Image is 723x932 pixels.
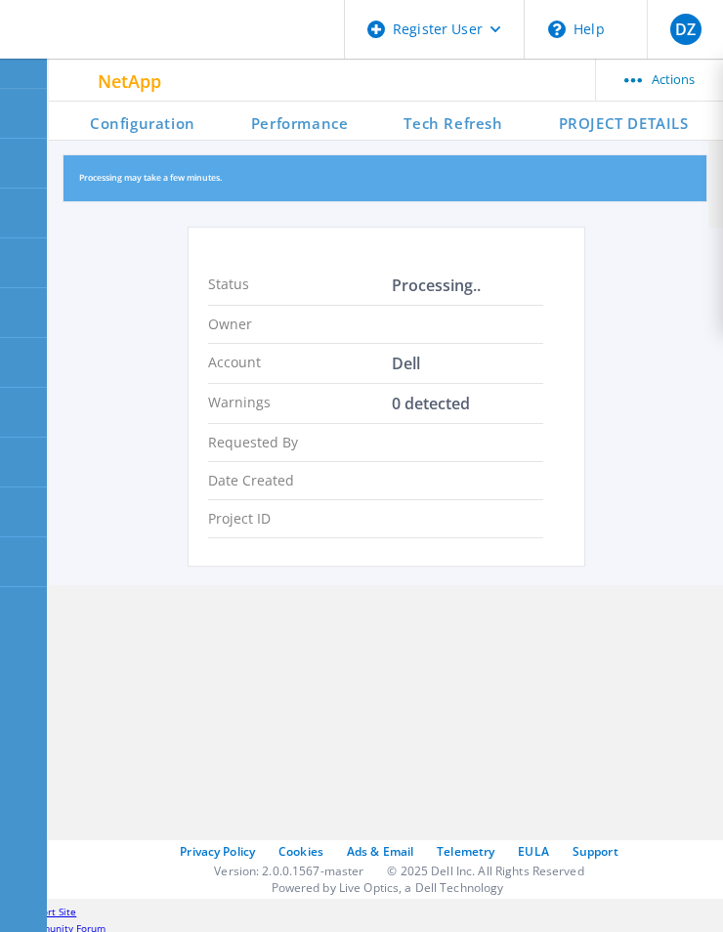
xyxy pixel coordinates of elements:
a: Ads & Email [347,843,413,860]
label: Status [208,275,249,293]
a: Cookies [278,843,323,860]
li: © 2025 Dell Inc. All Rights Reserved [387,863,583,879]
label: Requested By [208,433,298,451]
a: Privacy Policy [180,843,255,860]
div: Processing.. [392,277,481,293]
li: Version: 2.0.0.1567-master [214,863,363,879]
label: Account [208,353,261,371]
a: Telemetry [437,843,494,860]
label: Date Created [208,471,294,489]
div: Actions [595,59,723,101]
a: EULA [518,843,548,860]
label: Warnings [208,393,271,411]
div: Dell [392,356,420,371]
a: Support [573,843,618,860]
span: NetApp [98,72,161,90]
a: Support Site [20,905,76,918]
label: Project ID [208,509,271,528]
svg: \n [548,21,566,38]
label: Owner [208,315,252,333]
a: Live Optics Dashboard [20,41,230,55]
div: 0 detected [392,396,470,411]
span: DZ [675,21,696,37]
p: Processing may take a few minutes. [79,162,222,193]
li: Powered by Live Optics, a Dell Technology [272,879,504,896]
